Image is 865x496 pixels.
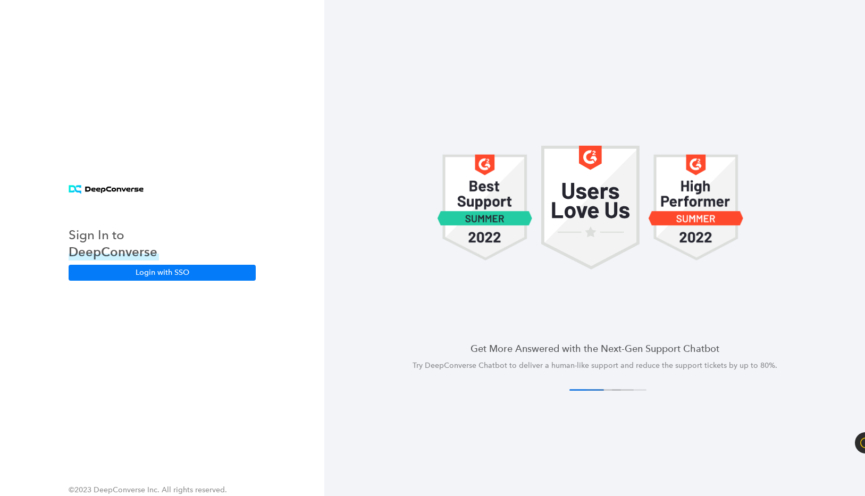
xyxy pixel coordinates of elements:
[350,342,839,355] h4: Get More Answered with the Next-Gen Support Chatbot
[69,185,144,194] img: horizontal logo
[612,389,646,391] button: 4
[437,146,533,270] img: carousel 1
[599,389,634,391] button: 3
[69,265,256,281] button: Login with SSO
[69,243,159,260] h3: DeepConverse
[586,389,621,391] button: 2
[541,146,640,270] img: carousel 1
[648,146,744,270] img: carousel 1
[69,485,227,494] span: ©2023 DeepConverse Inc. All rights reserved.
[413,361,777,370] span: Try DeepConverse Chatbot to deliver a human-like support and reduce the support tickets by up to ...
[69,226,159,243] h3: Sign In to
[569,389,604,391] button: 1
